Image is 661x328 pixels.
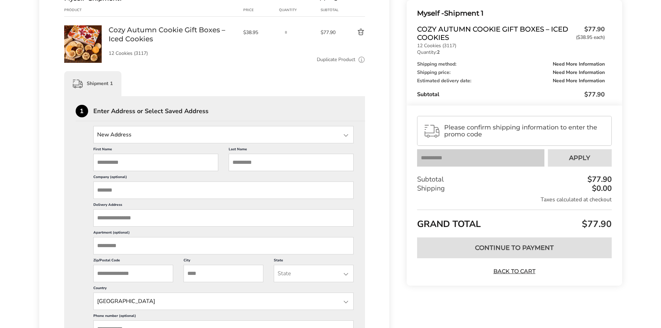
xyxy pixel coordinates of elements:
[93,126,354,143] input: State
[243,29,276,36] span: $38.95
[417,90,604,99] div: Subtotal
[321,7,341,13] div: Subtotal
[417,50,604,55] p: Quantity:
[444,124,605,138] span: Please confirm shipping information to enter the promo code
[584,90,605,99] span: $77.90
[279,25,293,39] input: Quantity input
[341,28,365,36] button: Delete product
[93,230,354,237] label: Apartment (optional)
[93,202,354,209] label: Delivery Address
[93,265,173,282] input: ZIP
[417,62,604,67] div: Shipping method:
[93,175,354,182] label: Company (optional)
[274,265,354,282] input: State
[279,7,321,13] div: Quantity
[586,176,612,183] div: $77.90
[580,218,612,230] span: $77.90
[93,182,354,199] input: Company
[417,8,604,19] div: Shipment 1
[553,62,605,67] span: Need More Information
[93,313,354,320] label: Phone number (optional)
[573,25,605,40] span: $77.90
[64,7,109,13] div: Product
[548,149,612,167] button: Apply
[417,43,604,48] p: 12 Cookies (3117)
[417,184,611,193] div: Shipping
[553,78,605,83] span: Need More Information
[417,70,604,75] div: Shipping price:
[64,25,102,63] img: Cozy Autumn Cookie Gift Boxes – Iced Cookies
[229,154,354,171] input: Last Name
[321,29,341,36] span: $77.90
[417,78,604,83] div: Estimated delivery date:
[490,268,539,275] a: Back to Cart
[64,25,102,32] a: Cozy Autumn Cookie Gift Boxes – Iced Cookies
[417,175,611,184] div: Subtotal
[93,108,365,114] div: Enter Address or Select Saved Address
[417,25,572,42] span: Cozy Autumn Cookie Gift Boxes – Iced Cookies
[93,147,218,154] label: First Name
[93,286,354,293] label: Country
[184,258,263,265] label: City
[109,25,236,43] a: Cozy Autumn Cookie Gift Boxes – Iced Cookies
[93,258,173,265] label: Zip/Postal Code
[93,154,218,171] input: First Name
[417,196,611,203] div: Taxes calculated at checkout
[76,105,88,117] div: 1
[437,49,440,56] strong: 2
[417,237,611,258] button: Continue to Payment
[417,210,611,232] div: GRAND TOTAL
[576,35,605,40] span: ($38.95 each)
[317,56,355,64] a: Duplicate Product
[93,237,354,254] input: Apartment
[417,9,444,17] span: Myself -
[417,25,604,42] a: Cozy Autumn Cookie Gift Boxes – Iced Cookies$77.90($38.95 each)
[569,155,590,161] span: Apply
[93,209,354,227] input: Delivery Address
[590,185,612,192] div: $0.00
[243,7,279,13] div: Price
[274,258,354,265] label: State
[184,265,263,282] input: City
[64,71,121,96] div: Shipment 1
[93,293,354,310] input: State
[109,51,236,56] p: 12 Cookies (3117)
[229,147,354,154] label: Last Name
[553,70,605,75] span: Need More Information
